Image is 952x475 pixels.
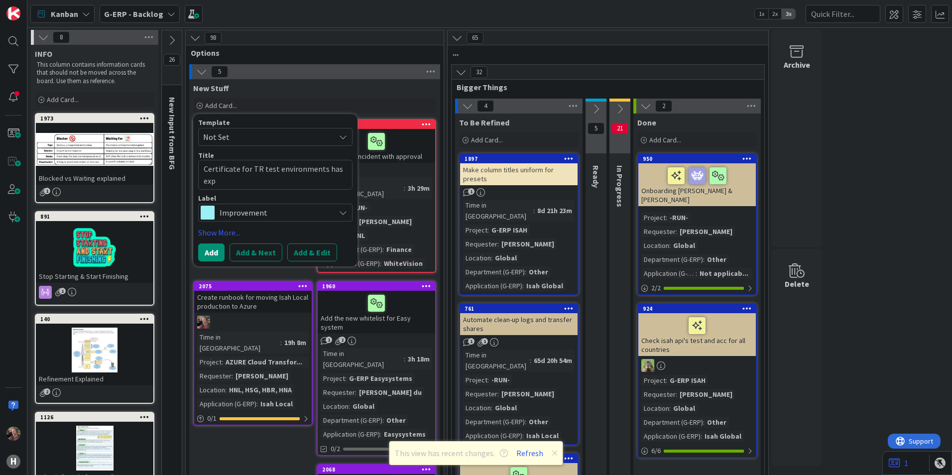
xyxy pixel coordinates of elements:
[53,31,70,43] span: 8
[491,402,492,413] span: :
[193,83,229,93] span: New Stuff
[59,288,66,294] span: 1
[167,97,177,170] span: New Input from BFG
[467,32,483,44] span: 65
[36,413,153,422] div: 1126
[44,188,50,194] span: 1
[513,447,547,460] button: Refresh
[638,445,756,457] div: 6/6
[531,355,575,366] div: 65d 20h 54m
[355,387,357,398] span: :
[637,118,656,127] span: Done
[350,401,377,412] div: Global
[638,154,756,206] div: 950Onboarding [PERSON_NAME] & [PERSON_NAME]
[230,243,282,261] button: Add & Next
[637,153,757,295] a: 950Onboarding [PERSON_NAME] & [PERSON_NAME]Project:-RUN-Requester:[PERSON_NAME]Location:GlobalDep...
[755,9,768,19] span: 1x
[643,155,756,162] div: 950
[487,225,489,236] span: :
[525,266,526,277] span: :
[641,226,676,237] div: Requester
[641,431,701,442] div: Application (G-ERP)
[198,151,214,160] label: Title
[522,280,524,291] span: :
[459,118,509,127] span: To Be Refined
[524,430,561,441] div: Isah Local
[463,266,525,277] div: Department (G-ERP)
[666,212,667,223] span: :
[615,165,625,207] span: In Progress
[318,465,435,474] div: 2068
[641,359,654,372] img: TT
[638,154,756,163] div: 950
[499,388,557,399] div: [PERSON_NAME]
[322,466,435,473] div: 2068
[321,387,355,398] div: Requester
[453,48,756,58] span: ...
[326,337,332,343] span: 1
[405,183,432,194] div: 3h 29m
[40,414,153,421] div: 1126
[492,402,519,413] div: Global
[525,416,526,427] span: :
[460,154,578,185] div: 1897Make column titles uniform for presets
[198,119,230,126] span: Template
[641,375,666,386] div: Project
[197,332,280,354] div: Time in [GEOGRAPHIC_DATA]
[784,59,810,71] div: Archive
[350,230,367,241] div: HNL
[491,252,492,263] span: :
[36,372,153,385] div: Refinement Explained
[40,213,153,220] div: 891
[321,429,380,440] div: Application (G-ERP)
[345,373,347,384] span: :
[194,291,312,313] div: Create runbook for moving Isah Local production to Azure
[533,205,535,216] span: :
[256,398,258,409] span: :
[194,412,312,425] div: 0/1
[460,154,578,163] div: 1897
[35,113,154,203] a: 1973Blocked vs Waiting explained
[637,303,757,458] a: 924Check isah api's test and acc for all countriesTTProject:G-ERP ISAHRequester:[PERSON_NAME]Loca...
[463,200,533,222] div: Time in [GEOGRAPHIC_DATA]
[205,32,222,44] span: 98
[457,82,752,92] span: Bigger Things
[194,316,312,329] div: BF
[460,304,578,313] div: 761
[36,315,153,385] div: 140Refinement Explained
[282,337,309,348] div: 19h 8m
[638,304,756,313] div: 924
[497,388,499,399] span: :
[641,268,696,279] div: Application (G-ERP)
[198,227,353,238] a: Show More...
[701,431,702,442] span: :
[163,54,180,66] span: 26
[339,337,346,343] span: 2
[477,100,494,112] span: 4
[382,244,384,255] span: :
[199,283,312,290] div: 2075
[463,402,491,413] div: Location
[318,120,435,129] div: 1982
[280,337,282,348] span: :
[51,8,78,20] span: Kanban
[321,177,404,199] div: Time in [GEOGRAPHIC_DATA]
[524,280,566,291] div: Isah Global
[318,120,435,163] div: 1982WhiteVision Incident with approval
[203,130,328,143] span: Not Set
[404,183,405,194] span: :
[197,398,256,409] div: Application (G-ERP)
[489,374,512,385] div: -RUN-
[471,66,487,78] span: 32
[705,254,729,265] div: Other
[36,114,153,123] div: 1973
[227,384,294,395] div: HNL, HSG, HBR, HNA
[677,226,735,237] div: [PERSON_NAME]
[465,305,578,312] div: 761
[667,212,691,223] div: -RUN-
[37,61,152,85] p: This column contains information cards that should not be moved across the board. Use them as ref...
[381,429,428,440] div: Easysystems
[405,354,432,364] div: 3h 18m
[463,388,497,399] div: Requester
[6,6,20,20] img: Visit kanbanzone.com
